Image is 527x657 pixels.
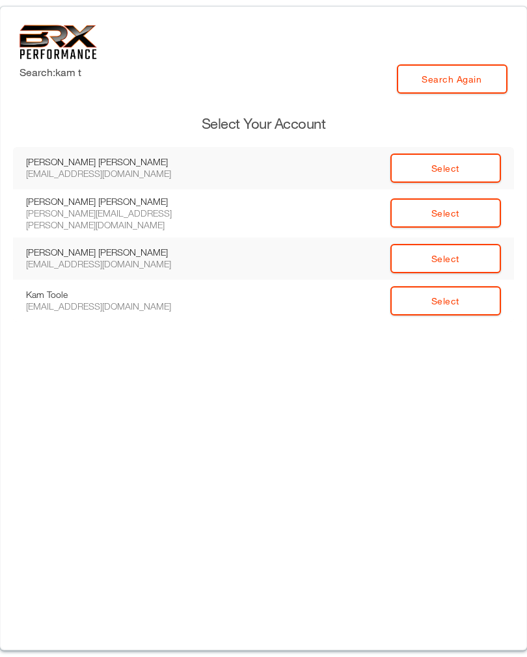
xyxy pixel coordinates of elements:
a: Select [390,198,501,228]
div: [EMAIL_ADDRESS][DOMAIN_NAME] [26,168,202,180]
div: [PERSON_NAME][EMAIL_ADDRESS][PERSON_NAME][DOMAIN_NAME] [26,208,202,231]
div: [PERSON_NAME] [PERSON_NAME] [26,196,202,208]
img: 6f7da32581c89ca25d665dc3aae533e4f14fe3ef_original.svg [20,25,97,59]
div: [PERSON_NAME] [PERSON_NAME] [26,156,202,168]
label: Search: kam t [20,64,81,80]
h3: Select Your Account [13,114,514,134]
div: [PERSON_NAME] [PERSON_NAME] [26,247,202,258]
div: Kam Toole [26,289,202,301]
a: Select [390,244,501,273]
a: Select [390,154,501,183]
div: [EMAIL_ADDRESS][DOMAIN_NAME] [26,258,202,270]
div: [EMAIL_ADDRESS][DOMAIN_NAME] [26,301,202,312]
a: Search Again [397,64,507,94]
a: Select [390,286,501,315]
